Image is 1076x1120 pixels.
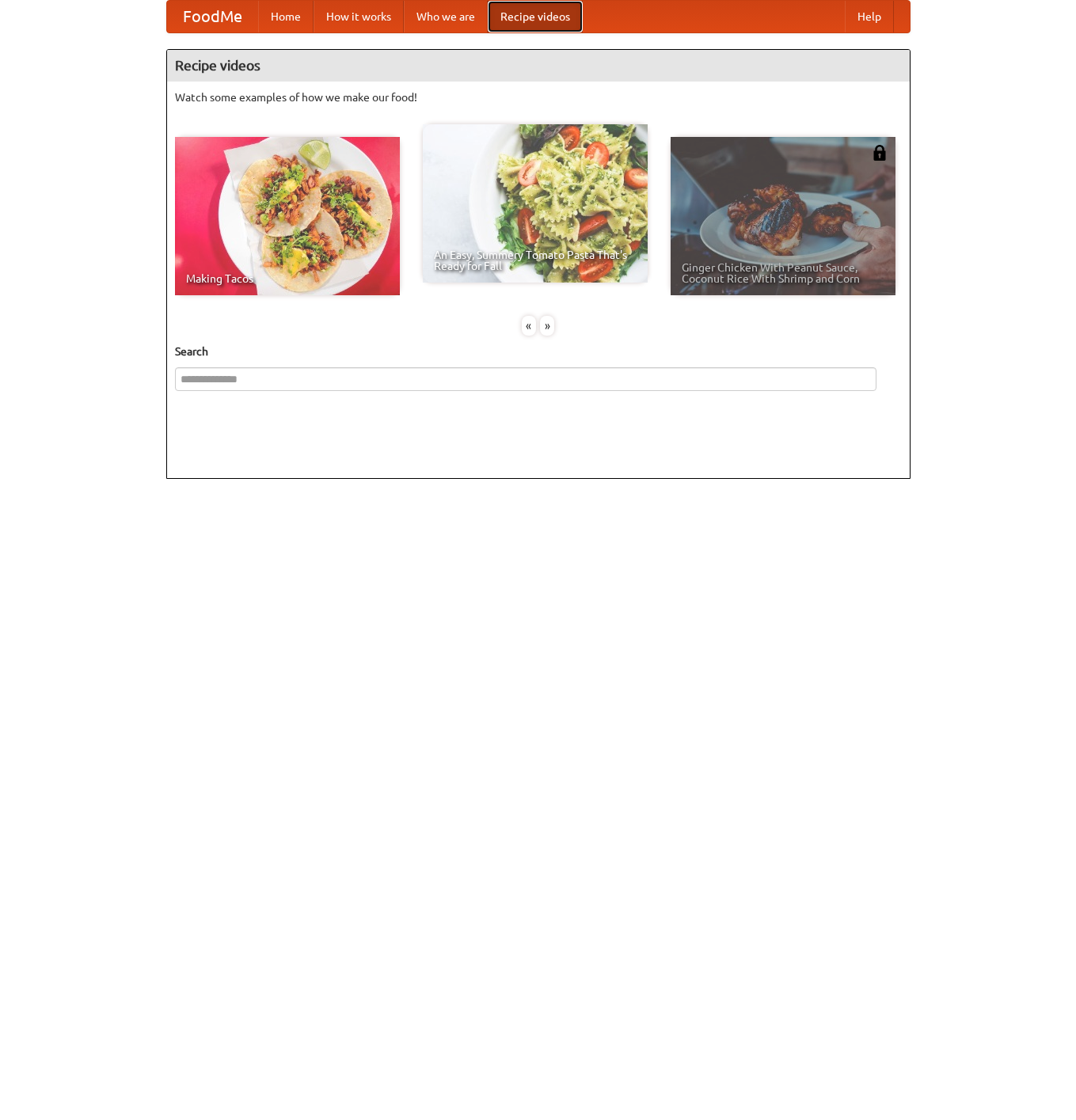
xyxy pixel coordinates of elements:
a: Who we are [404,1,488,32]
a: Making Tacos [175,137,400,295]
span: Making Tacos [186,273,389,284]
a: Home [258,1,314,32]
a: How it works [314,1,404,32]
h4: Recipe videos [167,50,910,82]
a: Help [845,1,894,32]
a: An Easy, Summery Tomato Pasta That's Ready for Fall [423,124,648,283]
span: An Easy, Summery Tomato Pasta That's Ready for Fall [434,249,637,271]
h5: Search [175,344,902,359]
div: « [522,316,536,336]
img: 483408.png [872,145,888,161]
a: Recipe videos [488,1,583,32]
p: Watch some examples of how we make our food! [175,89,902,105]
a: FoodMe [167,1,258,32]
div: » [540,316,554,336]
